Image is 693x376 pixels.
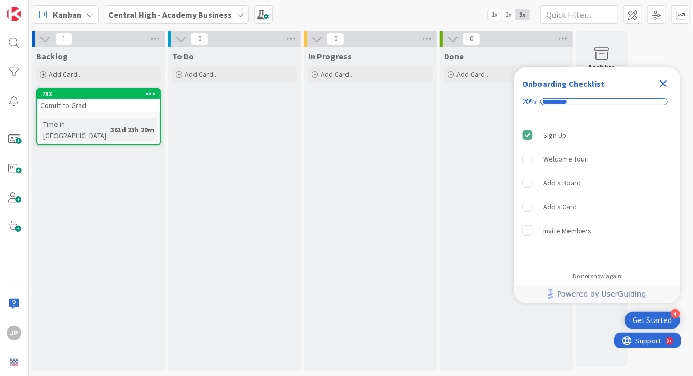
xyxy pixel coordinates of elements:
[625,312,680,329] div: Open Get Started checklist, remaining modules: 4
[49,70,82,79] span: Add Card...
[588,61,616,74] div: Archive
[518,219,676,242] div: Invite Members is incomplete.
[543,224,591,237] div: Invite Members
[185,70,218,79] span: Add Card...
[327,33,344,45] span: 0
[55,33,73,45] span: 1
[633,315,672,326] div: Get Started
[37,89,160,99] div: 733
[573,272,621,280] div: Do not show again
[7,7,21,21] img: Visit kanbanzone.com
[518,171,676,194] div: Add a Board is incomplete.
[518,147,676,170] div: Welcome Tour is incomplete.
[543,177,581,189] div: Add a Board
[108,124,157,136] div: 361d 23h 29m
[36,51,68,61] span: Backlog
[522,97,672,106] div: Checklist progress: 20%
[522,77,604,90] div: Onboarding Checklist
[557,288,646,300] span: Powered by UserGuiding
[518,124,676,146] div: Sign Up is complete.
[540,5,618,24] input: Quick Filter...
[502,9,516,20] span: 2x
[7,326,21,340] div: JP
[42,90,160,98] div: 733
[456,70,490,79] span: Add Card...
[321,70,354,79] span: Add Card...
[519,285,675,303] a: Powered by UserGuiding
[53,8,81,21] span: Kanban
[543,129,566,141] div: Sign Up
[40,118,106,141] div: Time in [GEOGRAPHIC_DATA]
[36,88,161,145] a: 733Comitt to GradTime in [GEOGRAPHIC_DATA]:361d 23h 29m
[37,99,160,112] div: Comitt to Grad
[52,4,58,12] div: 9+
[655,75,672,92] div: Close Checklist
[516,9,530,20] span: 3x
[22,2,47,14] span: Support
[514,285,680,303] div: Footer
[308,51,352,61] span: In Progress
[7,355,21,369] img: avatar
[172,51,194,61] span: To Do
[488,9,502,20] span: 1x
[106,124,108,136] span: :
[463,33,480,45] span: 0
[522,97,536,106] div: 20%
[514,67,680,303] div: Checklist Container
[37,89,160,112] div: 733Comitt to Grad
[191,33,209,45] span: 0
[108,9,232,20] b: Central High - Academy Business
[444,51,464,61] span: Done
[543,153,587,165] div: Welcome Tour
[543,200,577,213] div: Add a Card
[671,309,680,318] div: 4
[518,195,676,218] div: Add a Card is incomplete.
[514,119,680,265] div: Checklist items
